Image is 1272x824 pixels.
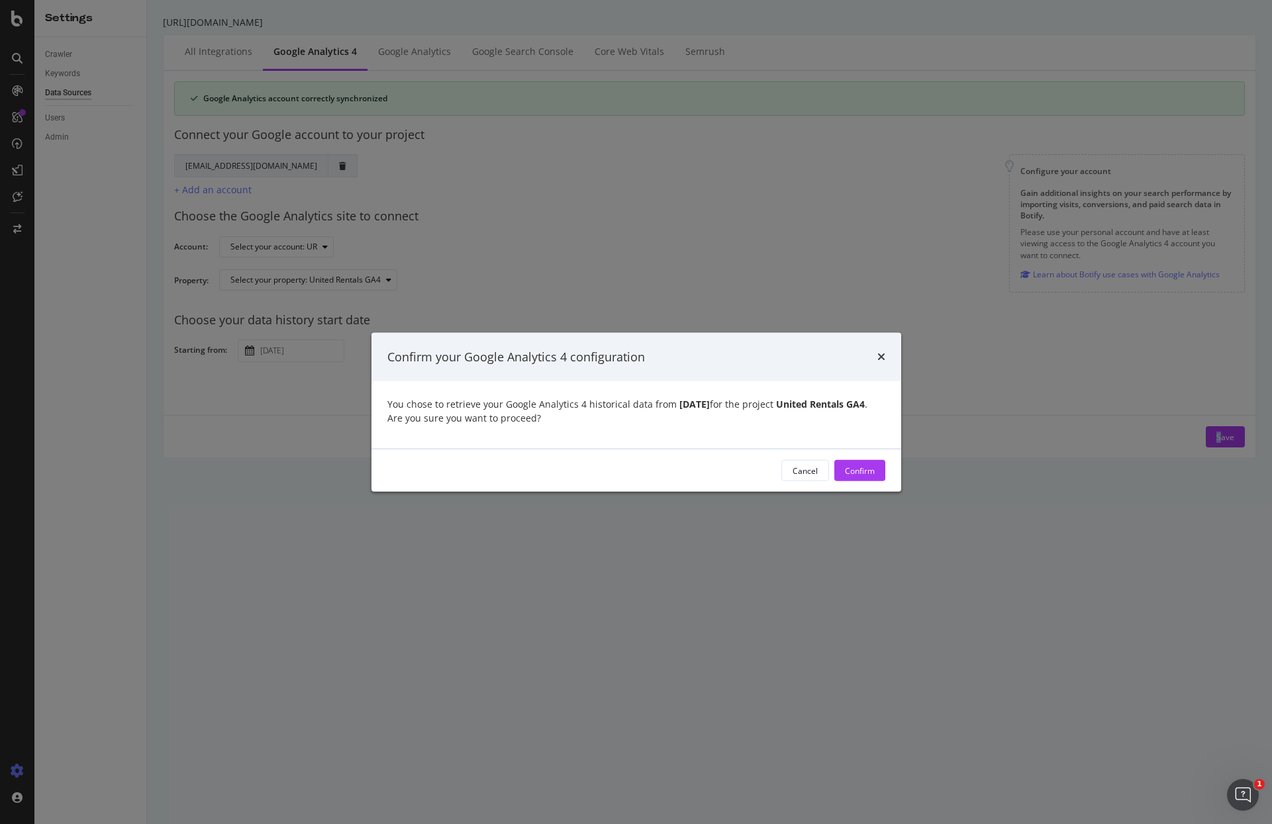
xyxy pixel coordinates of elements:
div: times [877,348,885,365]
div: Confirm [845,465,875,476]
div: Confirm your Google Analytics 4 configuration [387,348,645,365]
strong: United Rentals GA4 [776,398,865,410]
div: Cancel [793,465,818,476]
div: You chose to retrieve your Google Analytics 4 historical data from for the project . Are you sure... [387,397,885,425]
div: modal [371,332,901,492]
strong: [DATE] [677,398,710,410]
button: Confirm [834,460,885,481]
button: Cancel [781,460,829,481]
iframe: Intercom live chat [1227,779,1259,811]
span: 1 [1254,779,1265,790]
